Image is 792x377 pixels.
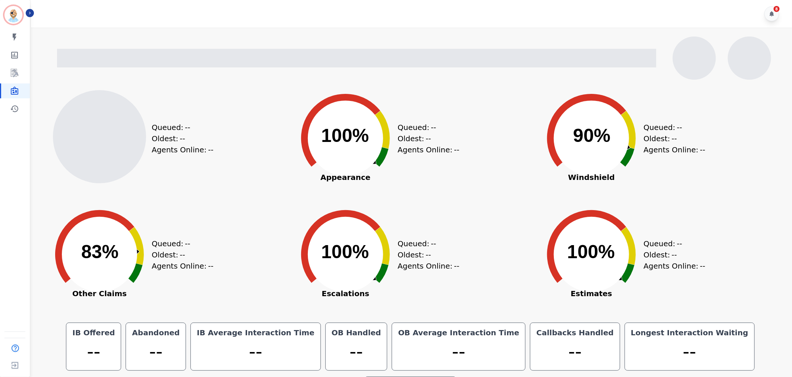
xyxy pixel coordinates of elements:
[677,238,682,249] span: --
[71,338,116,366] div: --
[290,174,401,181] span: Appearance
[397,327,521,338] div: OB Average Interaction Time
[535,327,615,338] div: Callbacks Handled
[630,327,750,338] div: Longest Interaction Waiting
[644,260,707,272] div: Agents Online:
[774,6,780,12] div: 8
[426,133,431,144] span: --
[431,122,436,133] span: --
[321,241,369,262] text: 100%
[330,327,383,338] div: OB Handled
[536,174,647,181] span: Windshield
[290,290,401,297] span: Escalations
[644,144,707,155] div: Agents Online:
[330,338,383,366] div: --
[398,122,454,133] div: Queued:
[398,144,461,155] div: Agents Online:
[644,249,700,260] div: Oldest:
[535,338,615,366] div: --
[672,133,677,144] span: --
[454,144,459,155] span: --
[44,290,155,297] span: Other Claims
[81,241,119,262] text: 83%
[573,125,610,146] text: 90%
[208,144,213,155] span: --
[152,238,208,249] div: Queued:
[398,260,461,272] div: Agents Online:
[397,338,521,366] div: --
[398,249,454,260] div: Oldest:
[398,133,454,144] div: Oldest:
[208,260,213,272] span: --
[567,241,615,262] text: 100%
[644,133,700,144] div: Oldest:
[672,249,677,260] span: --
[152,133,208,144] div: Oldest:
[426,249,431,260] span: --
[677,122,682,133] span: --
[71,327,116,338] div: IB Offered
[700,260,705,272] span: --
[152,122,208,133] div: Queued:
[700,144,705,155] span: --
[195,338,316,366] div: --
[454,260,459,272] span: --
[644,238,700,249] div: Queued:
[321,125,369,146] text: 100%
[644,122,700,133] div: Queued:
[130,338,181,366] div: --
[130,327,181,338] div: Abandoned
[431,238,436,249] span: --
[180,133,185,144] span: --
[152,144,215,155] div: Agents Online:
[152,260,215,272] div: Agents Online:
[185,122,190,133] span: --
[630,338,750,366] div: --
[180,249,185,260] span: --
[195,327,316,338] div: IB Average Interaction Time
[398,238,454,249] div: Queued:
[152,249,208,260] div: Oldest:
[536,290,647,297] span: Estimates
[185,238,190,249] span: --
[4,6,22,24] img: Bordered avatar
